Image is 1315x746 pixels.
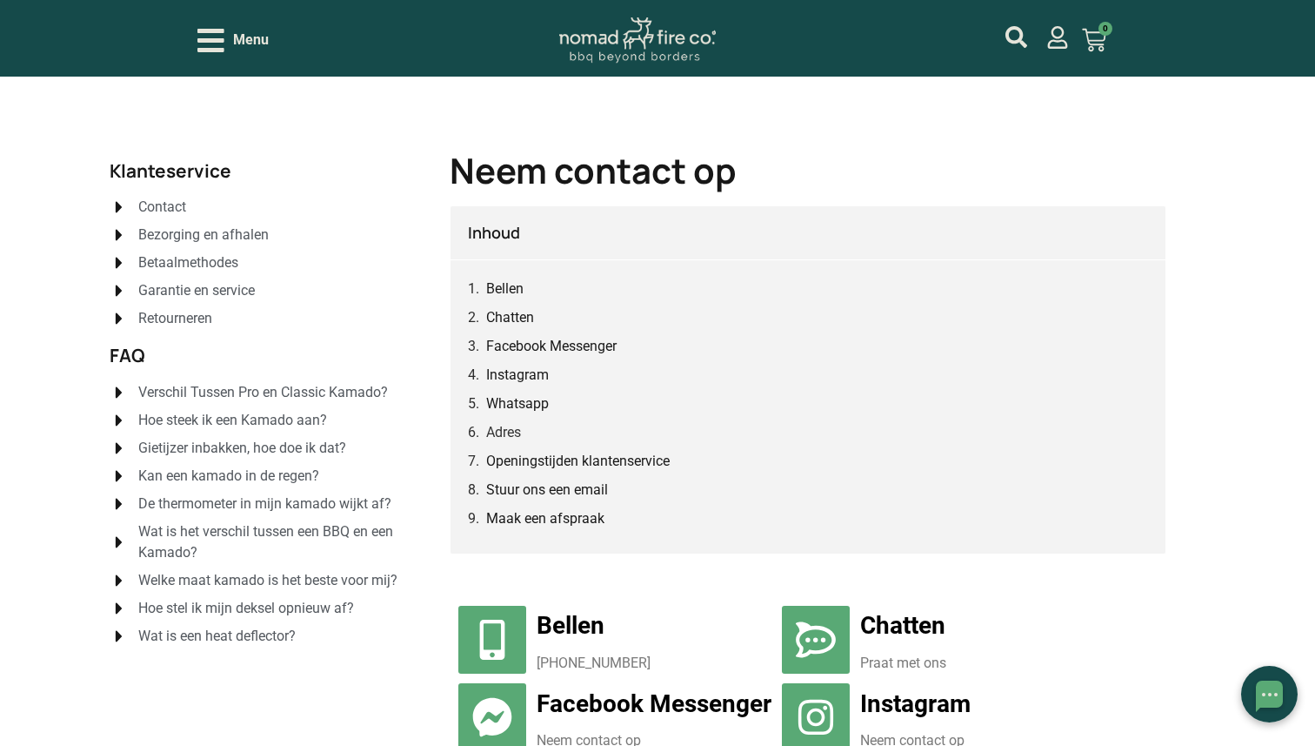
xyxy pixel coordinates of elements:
span: De thermometer in mijn kamado wijkt af? [134,494,391,514]
h2: Klanteservice [110,162,415,180]
span: Gietijzer inbakken, hoe doe ik dat? [134,438,346,459]
span: Retourneren [134,308,212,329]
span: Bezorging en afhalen [134,225,269,245]
img: Nomad Logo [559,17,716,64]
h4: Inhoud [468,224,1147,243]
a: Wat is het verschil tussen een BBQ en een Kamado? [110,521,415,563]
span: Hoe stel ik mijn deksel opnieuw af? [134,598,354,619]
span: Kan een kamado in de regen? [134,466,319,487]
a: Facebook Messenger [537,689,771,718]
span: Wat is een heat deflector? [134,626,296,647]
a: Whatsapp [486,393,549,414]
a: Bellen [458,606,526,674]
span: Betaalmethodes [134,252,238,273]
a: Hoe stel ik mijn deksel opnieuw af? [110,598,415,619]
a: Bellen [537,611,604,640]
span: Wat is het verschil tussen een BBQ en een Kamado? [134,521,416,563]
h2: FAQ [110,346,415,365]
a: Chatten [486,306,534,328]
span: Menu [233,30,269,50]
a: Chatten [860,611,945,640]
div: Open/Close Menu [197,25,269,56]
a: Bellen [486,278,524,299]
a: Bezorging en afhalen [110,225,415,245]
a: Verschil Tussen Pro en Classic Kamado? [110,382,415,403]
a: Hoe steek ik een Kamado aan? [110,410,415,431]
span: 0 [1098,22,1112,36]
a: mijn account [1046,26,1069,49]
a: Maak een afspraak [486,507,604,529]
a: Betaalmethodes [110,252,415,273]
a: De thermometer in mijn kamado wijkt af? [110,494,415,514]
a: Chatten [782,606,850,674]
span: Verschil Tussen Pro en Classic Kamado? [134,382,388,403]
a: Instagram [486,364,549,386]
a: Stuur ons een email [486,479,608,501]
span: Hoe steek ik een Kamado aan? [134,410,327,431]
a: Contact [110,197,415,218]
a: Welke maat kamado is het beste voor mij? [110,570,415,591]
a: Wat is een heat deflector? [110,626,415,647]
a: Openingstijden klantenservice [486,450,670,472]
span: Welke maat kamado is het beste voor mij? [134,570,397,591]
a: Adres [486,421,521,443]
a: 0 [1061,17,1127,63]
span: Garantie en service [134,280,255,301]
a: Facebook Messenger [486,335,617,357]
a: Gietijzer inbakken, hoe doe ik dat? [110,438,415,459]
a: mijn account [1005,26,1027,48]
a: Retourneren [110,308,415,329]
p: [PHONE_NUMBER] [537,653,772,674]
a: Kan een kamado in de regen? [110,466,415,487]
h1: Neem contact op [450,153,1165,188]
a: Garantie en service [110,280,415,301]
span: Contact [134,197,186,218]
a: Instagram [860,689,971,718]
p: Praat met ons [860,653,1096,674]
